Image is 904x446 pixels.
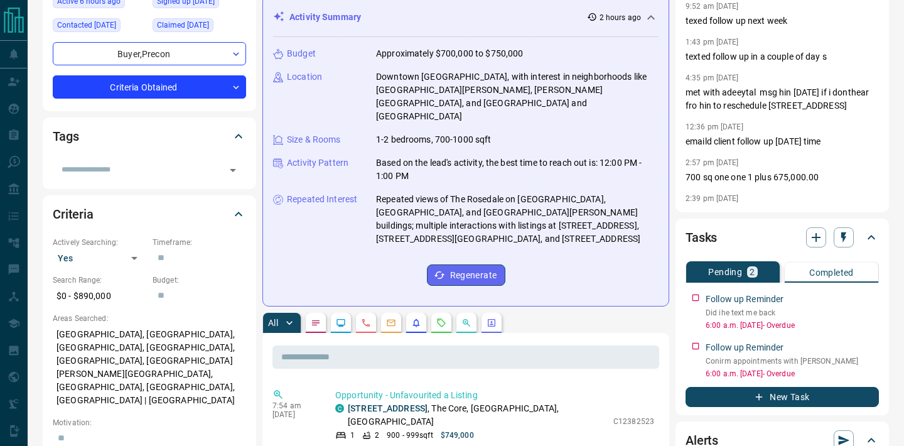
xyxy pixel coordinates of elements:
p: texted follow up in a couple of day s [686,50,879,63]
p: Repeated views of The Rosedale on [GEOGRAPHIC_DATA], [GEOGRAPHIC_DATA], and [GEOGRAPHIC_DATA][PER... [376,193,659,246]
p: texed follow up next week [686,14,879,28]
svg: Listing Alerts [411,318,421,328]
button: New Task [686,387,879,407]
p: All [268,318,278,327]
h2: Tags [53,126,78,146]
span: Contacted [DATE] [57,19,116,31]
p: 2 [375,430,379,441]
svg: Notes [311,318,321,328]
div: condos.ca [335,404,344,413]
button: Open [224,161,242,179]
p: Opportunity - Unfavourited a Listing [335,389,654,402]
svg: Opportunities [461,318,471,328]
p: Did ihe text me back [706,307,879,318]
svg: Emails [386,318,396,328]
p: Budget [287,47,316,60]
h2: Tasks [686,227,717,247]
div: Yes [53,248,146,268]
p: 9:52 am [DATE] [686,2,739,11]
p: Completed [809,268,854,277]
p: C12382523 [613,416,654,427]
p: 7:54 am [272,401,316,410]
p: 2:39 pm [DATE] [686,194,739,203]
p: 12:36 pm [DATE] [686,122,743,131]
p: Motivation: [53,417,246,428]
p: Based on the lead's activity, the best time to reach out is: 12:00 PM - 1:00 PM [376,156,659,183]
h2: Criteria [53,204,94,224]
p: [GEOGRAPHIC_DATA], [GEOGRAPHIC_DATA], [GEOGRAPHIC_DATA], [GEOGRAPHIC_DATA], [GEOGRAPHIC_DATA], [G... [53,324,246,411]
a: [STREET_ADDRESS] [348,403,428,413]
svg: Requests [436,318,446,328]
p: 2 hours ago [600,12,641,23]
p: Size & Rooms [287,133,341,146]
svg: Agent Actions [487,318,497,328]
div: Criteria [53,199,246,229]
p: $749,000 [441,430,474,441]
p: 700 sq one one 1 plus 675,000.00 [686,171,879,184]
span: Claimed [DATE] [157,19,209,31]
div: Criteria Obtained [53,75,246,99]
div: Tags [53,121,246,151]
p: met with adeeytal msg hin [DATE] if i donthear fro hin to reschedule [STREET_ADDRESS] [686,86,879,112]
p: Actively Searching: [53,237,146,248]
div: Activity Summary2 hours ago [273,6,659,29]
p: 1:43 pm [DATE] [686,38,739,46]
p: emaild client follow up [DATE] time [686,135,879,148]
p: 2 [750,268,755,276]
div: Tasks [686,222,879,253]
div: Thu Apr 23 2020 [153,18,246,36]
p: Approximately $700,000 to $750,000 [376,47,523,60]
p: $0 - $890,000 [53,286,146,307]
svg: Calls [361,318,371,328]
p: 2:57 pm [DATE] [686,158,739,167]
p: Follow up Reminder [706,341,783,354]
div: Buyer , Precon [53,42,246,65]
p: 1 [350,430,355,441]
p: Budget: [153,275,246,286]
p: Conirm appointments with [PERSON_NAME] [706,356,879,367]
p: Activity Summary [289,11,361,24]
p: Location [287,70,322,84]
p: [DATE] [272,410,316,419]
p: Repeated Interest [287,193,357,206]
p: Follow up Reminder [706,293,783,306]
p: , The Core, [GEOGRAPHIC_DATA], [GEOGRAPHIC_DATA] [348,402,607,428]
p: 4:35 pm [DATE] [686,73,739,82]
p: Search Range: [53,275,146,286]
p: 6:00 a.m. [DATE] - Overdue [706,320,879,331]
p: Downtown [GEOGRAPHIC_DATA], with interest in neighborhoods like [GEOGRAPHIC_DATA][PERSON_NAME], [... [376,70,659,123]
p: 1-2 bedrooms, 700-1000 sqft [376,133,492,146]
p: Areas Searched: [53,313,246,324]
svg: Lead Browsing Activity [336,318,346,328]
p: Timeframe: [153,237,246,248]
button: Regenerate [427,264,505,286]
p: 6:00 a.m. [DATE] - Overdue [706,368,879,379]
p: Activity Pattern [287,156,348,170]
div: Tue Apr 16 2024 [53,18,146,36]
p: Pending [708,268,742,276]
p: 900 - 999 sqft [387,430,433,441]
